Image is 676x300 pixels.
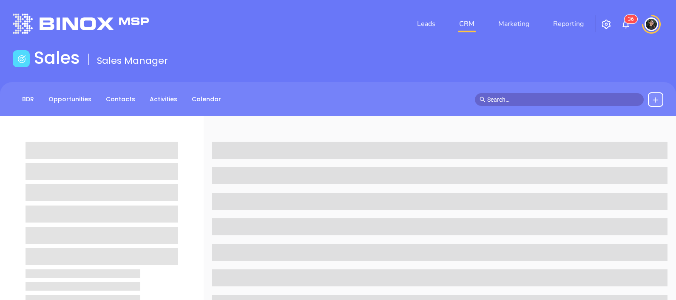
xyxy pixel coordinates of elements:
[43,92,97,106] a: Opportunities
[145,92,182,106] a: Activities
[625,15,637,23] sup: 36
[601,19,611,29] img: iconSetting
[187,92,226,106] a: Calendar
[621,19,631,29] img: iconNotification
[17,92,39,106] a: BDR
[101,92,140,106] a: Contacts
[631,16,634,22] span: 6
[645,17,658,31] img: user
[550,15,587,32] a: Reporting
[487,95,639,104] input: Search…
[414,15,439,32] a: Leads
[13,14,149,34] img: logo
[495,15,533,32] a: Marketing
[34,48,80,68] h1: Sales
[628,16,631,22] span: 3
[480,97,486,103] span: search
[456,15,478,32] a: CRM
[97,54,168,67] span: Sales Manager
